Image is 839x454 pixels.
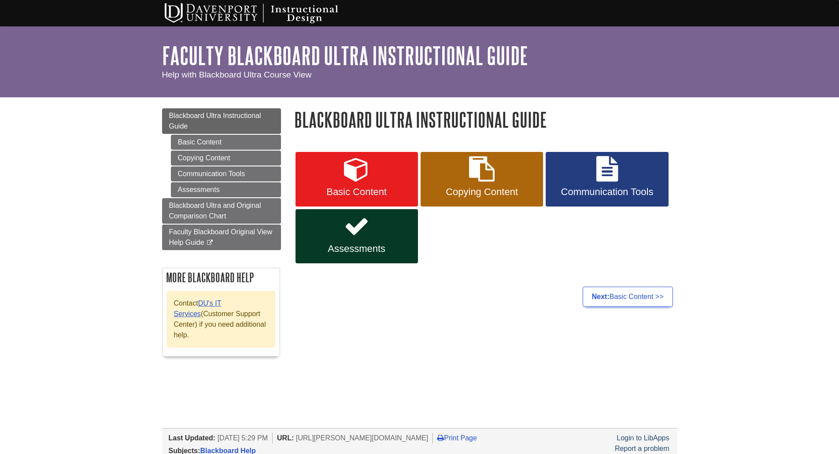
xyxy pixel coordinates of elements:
[296,152,418,207] a: Basic Content
[552,186,662,198] span: Communication Tools
[206,240,214,246] i: This link opens in a new window
[583,287,673,307] a: Next:Basic Content >>
[163,268,280,287] h2: More Blackboard Help
[437,434,477,442] a: Print Page
[427,186,536,198] span: Copying Content
[302,243,411,255] span: Assessments
[302,186,411,198] span: Basic Content
[169,202,261,220] span: Blackboard Ultra and Original Comparison Chart
[615,445,669,452] a: Report a problem
[294,108,677,131] h1: Blackboard Ultra Instructional Guide
[296,434,429,442] span: [URL][PERSON_NAME][DOMAIN_NAME]
[171,166,281,181] a: Communication Tools
[162,225,281,250] a: Faculty Blackboard Original View Help Guide
[174,299,222,317] a: DU's IT Services
[171,135,281,150] a: Basic Content
[218,434,268,442] span: [DATE] 5:29 PM
[169,228,272,246] span: Faculty Blackboard Original View Help Guide
[592,293,610,300] strong: Next:
[437,434,444,441] i: Print Page
[162,42,528,69] a: Faculty Blackboard Ultra Instructional Guide
[171,182,281,197] a: Assessments
[296,209,418,264] a: Assessments
[158,2,369,24] img: Davenport University Instructional Design
[546,152,668,207] a: Communication Tools
[171,151,281,166] a: Copying Content
[169,112,261,130] span: Blackboard Ultra Instructional Guide
[421,152,543,207] a: Copying Content
[167,291,275,347] div: Contact (Customer Support Center) if you need additional help.
[277,434,294,442] span: URL:
[617,434,669,442] a: Login to LibApps
[162,108,281,134] a: Blackboard Ultra Instructional Guide
[162,108,281,365] div: Guide Page Menu
[169,434,216,442] span: Last Updated:
[162,70,312,79] span: Help with Blackboard Ultra Course View
[162,198,281,224] a: Blackboard Ultra and Original Comparison Chart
